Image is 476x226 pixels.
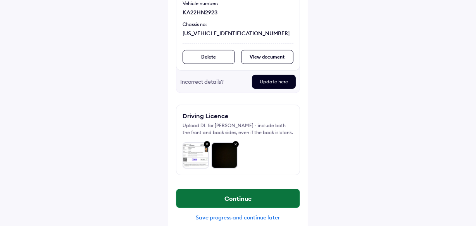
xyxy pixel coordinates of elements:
[202,140,212,150] img: close-grey-bg.svg
[231,140,240,150] img: close-grey-bg.svg
[183,9,293,16] div: KA22HN2923
[183,111,228,121] div: Driving Licence
[183,143,209,168] img: 68a01dbb059b566f07ed873e
[183,29,293,37] div: [US_VEHICLE_IDENTIFICATION_NUMBER]
[183,50,235,64] div: Delete
[252,75,296,89] div: Update here
[176,214,300,221] div: Save progress and continue later
[183,21,293,28] div: Chassis no:
[241,50,293,64] div: View document
[183,122,293,136] div: Upload DL for [PERSON_NAME] - include both the front and back sides, even if the back is blank.
[180,75,246,89] div: Incorrect details?
[212,143,237,168] img: 68a01dc57b8d4201be194102
[176,189,300,208] button: Continue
